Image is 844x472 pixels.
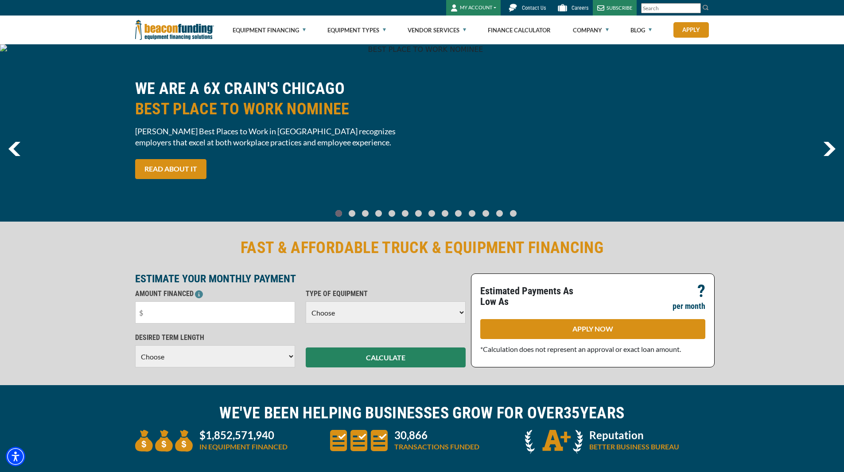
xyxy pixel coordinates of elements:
[480,345,681,353] span: *Calculation does not represent an approval or exact loan amount.
[702,4,709,11] img: Search
[306,289,466,299] p: TYPE OF EQUIPMENT
[6,447,25,466] div: Accessibility Menu
[135,159,206,179] a: READ ABOUT IT
[373,210,384,217] a: Go To Slide 3
[135,273,466,284] p: ESTIMATE YOUR MONTHLY PAYMENT
[630,16,652,44] a: Blog
[135,430,193,452] img: three money bags to convey large amount of equipment financed
[330,430,388,451] img: three document icons to convery large amount of transactions funded
[413,210,424,217] a: Go To Slide 6
[334,210,344,217] a: Go To Slide 0
[135,126,417,148] span: [PERSON_NAME] Best Places to Work in [GEOGRAPHIC_DATA] recognizes employers that excel at both wo...
[394,430,479,441] p: 30,866
[508,210,519,217] a: Go To Slide 13
[135,99,417,119] span: BEST PLACE TO WORK NOMINEE
[480,286,587,307] p: Estimated Payments As Low As
[453,210,464,217] a: Go To Slide 9
[564,404,580,422] span: 35
[467,210,478,217] a: Go To Slide 10
[135,16,214,44] img: Beacon Funding Corporation logo
[135,78,417,119] h2: WE ARE A 6X CRAIN'S CHICAGO
[387,210,397,217] a: Go To Slide 4
[572,5,588,11] span: Careers
[199,441,288,452] p: IN EQUIPMENT FINANCED
[488,16,551,44] a: Finance Calculator
[673,301,705,312] p: per month
[823,142,836,156] img: Right Navigator
[697,286,705,296] p: ?
[692,5,699,12] a: Clear search text
[589,441,679,452] p: BETTER BUSINESS BUREAU
[135,289,295,299] p: AMOUNT FINANCED
[347,210,358,217] a: Go To Slide 1
[135,301,295,324] input: $
[427,210,437,217] a: Go To Slide 7
[480,319,705,339] a: APPLY NOW
[589,430,679,441] p: Reputation
[233,16,306,44] a: Equipment Financing
[360,210,371,217] a: Go To Slide 2
[199,430,288,441] p: $1,852,571,940
[522,5,546,11] span: Contact Us
[135,332,295,343] p: DESIRED TERM LENGTH
[440,210,451,217] a: Go To Slide 8
[394,441,479,452] p: TRANSACTIONS FUNDED
[327,16,386,44] a: Equipment Types
[135,403,709,423] h2: WE'VE BEEN HELPING BUSINESSES GROW FOR OVER YEARS
[8,142,20,156] a: previous
[400,210,411,217] a: Go To Slide 5
[673,22,709,38] a: Apply
[306,347,466,367] button: CALCULATE
[135,238,709,258] h2: FAST & AFFORDABLE TRUCK & EQUIPMENT FINANCING
[408,16,466,44] a: Vendor Services
[573,16,609,44] a: Company
[8,142,20,156] img: Left Navigator
[823,142,836,156] a: next
[641,3,701,13] input: Search
[480,210,491,217] a: Go To Slide 11
[525,430,583,454] img: A + icon
[494,210,505,217] a: Go To Slide 12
